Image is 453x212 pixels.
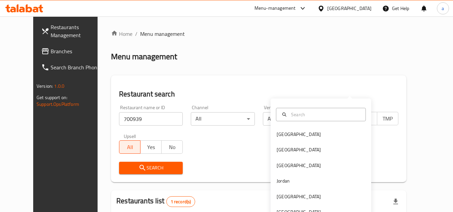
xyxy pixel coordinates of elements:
span: Search Branch Phone [51,63,104,71]
h2: Restaurant search [119,89,398,99]
button: Yes [140,140,162,154]
input: Search for restaurant name or ID.. [119,112,183,126]
div: Jordan [277,177,290,185]
span: Restaurants Management [51,23,104,39]
h2: Menu management [111,51,177,62]
div: [GEOGRAPHIC_DATA] [277,131,321,138]
span: 1 record(s) [167,199,195,205]
span: 1.0.0 [54,82,64,90]
div: All [263,112,327,126]
label: Upsell [124,134,136,138]
li: / [135,30,137,38]
div: Menu-management [254,4,296,12]
input: Search [288,111,361,118]
button: All [119,140,140,154]
div: [GEOGRAPHIC_DATA] [277,146,321,153]
span: Version: [37,82,53,90]
span: Yes [143,142,159,152]
a: Search Branch Phone [36,59,109,75]
div: Total records count [166,196,195,207]
span: a [442,5,444,12]
div: [GEOGRAPHIC_DATA] [277,193,321,200]
span: Get support on: [37,93,67,102]
span: Search [124,164,177,172]
span: TMP [380,114,396,124]
a: Home [111,30,132,38]
button: TMP [377,112,398,125]
a: Restaurants Management [36,19,109,43]
button: Search [119,162,183,174]
a: Support.OpsPlatform [37,100,79,109]
button: No [161,140,183,154]
nav: breadcrumb [111,30,406,38]
div: [GEOGRAPHIC_DATA] [277,162,321,169]
div: All [191,112,254,126]
h2: Restaurants list [116,196,195,207]
span: All [122,142,138,152]
span: No [164,142,180,152]
div: [GEOGRAPHIC_DATA] [327,5,372,12]
div: Export file [388,194,404,210]
span: Menu management [140,30,185,38]
a: Branches [36,43,109,59]
span: Branches [51,47,104,55]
